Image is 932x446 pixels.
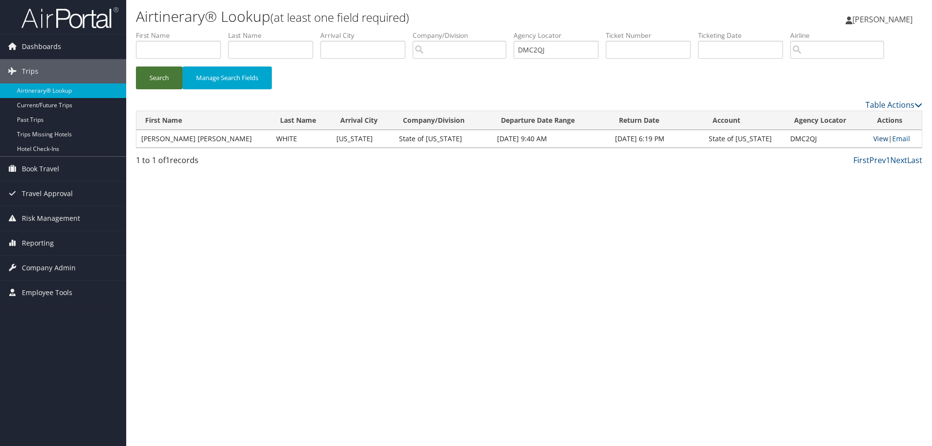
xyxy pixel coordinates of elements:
[136,111,271,130] th: First Name: activate to sort column ascending
[704,111,785,130] th: Account: activate to sort column ascending
[907,155,922,165] a: Last
[332,111,394,130] th: Arrival City: activate to sort column ascending
[890,155,907,165] a: Next
[394,111,492,130] th: Company/Division
[22,59,38,83] span: Trips
[22,34,61,59] span: Dashboards
[21,6,118,29] img: airportal-logo.png
[868,130,922,148] td: |
[394,130,492,148] td: State of [US_STATE]
[271,130,332,148] td: WHITE
[886,155,890,165] a: 1
[136,130,271,148] td: [PERSON_NAME] [PERSON_NAME]
[853,155,869,165] a: First
[868,111,922,130] th: Actions
[892,134,910,143] a: Email
[136,31,228,40] label: First Name
[865,99,922,110] a: Table Actions
[846,5,922,34] a: [PERSON_NAME]
[698,31,790,40] label: Ticketing Date
[610,111,704,130] th: Return Date: activate to sort column ascending
[136,6,660,27] h1: Airtinerary® Lookup
[22,256,76,280] span: Company Admin
[183,66,272,89] button: Manage Search Fields
[704,130,785,148] td: State of [US_STATE]
[413,31,514,40] label: Company/Division
[873,134,888,143] a: View
[492,111,610,130] th: Departure Date Range: activate to sort column ascending
[610,130,704,148] td: [DATE] 6:19 PM
[22,182,73,206] span: Travel Approval
[22,206,80,231] span: Risk Management
[22,231,54,255] span: Reporting
[22,157,59,181] span: Book Travel
[136,154,322,171] div: 1 to 1 of records
[852,14,913,25] span: [PERSON_NAME]
[790,31,891,40] label: Airline
[271,111,332,130] th: Last Name: activate to sort column ascending
[228,31,320,40] label: Last Name
[136,66,183,89] button: Search
[332,130,394,148] td: [US_STATE]
[785,130,868,148] td: DMC2QJ
[270,9,409,25] small: (at least one field required)
[785,111,868,130] th: Agency Locator: activate to sort column ascending
[869,155,886,165] a: Prev
[166,155,170,165] span: 1
[514,31,606,40] label: Agency Locator
[492,130,610,148] td: [DATE] 9:40 AM
[22,281,72,305] span: Employee Tools
[606,31,698,40] label: Ticket Number
[320,31,413,40] label: Arrival City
